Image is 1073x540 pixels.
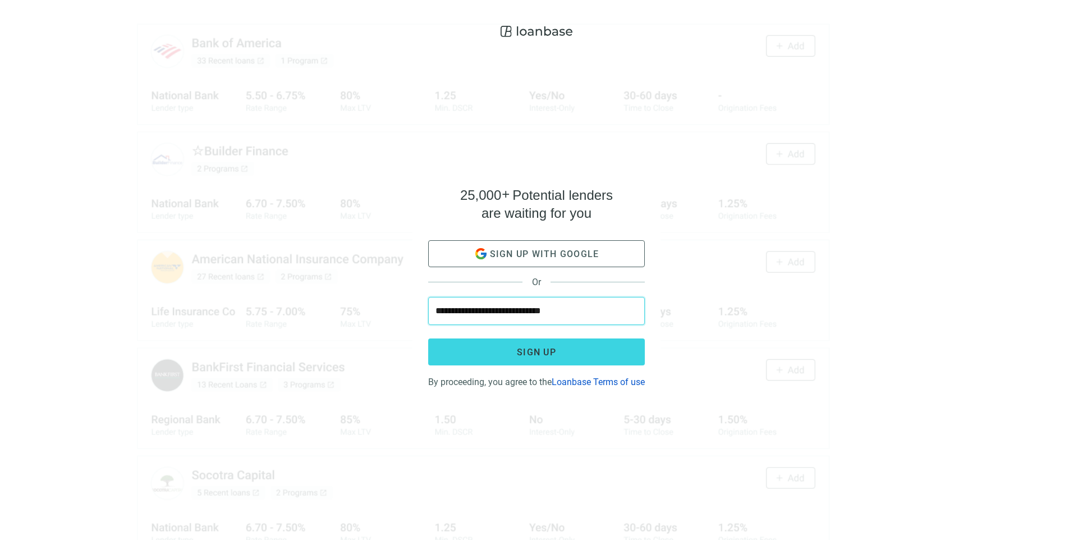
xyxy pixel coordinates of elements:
button: Sign up with google [428,240,645,267]
span: Sign up with google [490,249,599,259]
span: Or [522,277,551,287]
h4: Potential lenders are waiting for you [460,186,613,222]
a: Loanbase Terms of use [552,377,645,387]
button: Sign up [428,338,645,365]
span: 25,000 [460,187,501,203]
span: Sign up [517,347,556,358]
span: + [502,186,510,202]
div: By proceeding, you agree to the [428,374,645,387]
